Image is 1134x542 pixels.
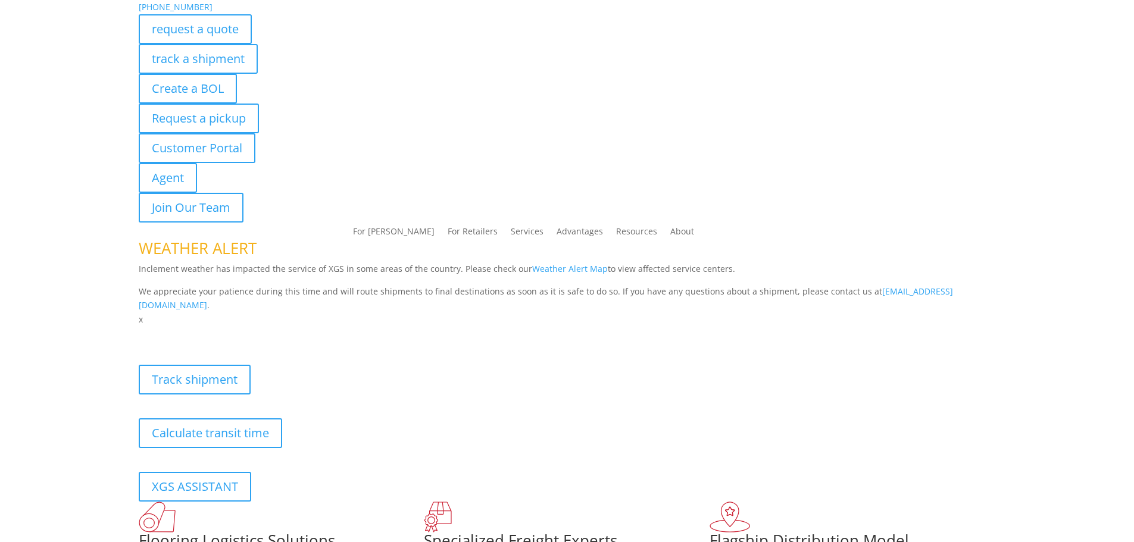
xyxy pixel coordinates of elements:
a: Resources [616,227,657,240]
a: Calculate transit time [139,418,282,448]
a: About [670,227,694,240]
img: xgs-icon-flagship-distribution-model-red [710,502,751,532]
a: Create a BOL [139,74,237,104]
a: For [PERSON_NAME] [353,227,435,240]
a: Track shipment [139,365,251,394]
a: For Retailers [448,227,498,240]
p: We appreciate your patience during this time and will route shipments to final destinations as so... [139,284,996,313]
a: track a shipment [139,44,258,74]
a: Weather Alert Map [532,263,608,274]
a: request a quote [139,14,252,44]
a: Join Our Team [139,193,243,223]
img: xgs-icon-total-supply-chain-intelligence-red [139,502,176,532]
a: [PHONE_NUMBER] [139,1,213,12]
a: Advantages [557,227,603,240]
a: Services [511,227,543,240]
a: XGS ASSISTANT [139,472,251,502]
a: Agent [139,163,197,193]
a: Request a pickup [139,104,259,133]
img: xgs-icon-focused-on-flooring-red [424,502,452,532]
span: WEATHER ALERT [139,237,257,259]
a: Customer Portal [139,133,255,163]
b: Visibility, transparency, and control for your entire supply chain. [139,328,404,340]
p: Inclement weather has impacted the service of XGS in some areas of the country. Please check our ... [139,262,996,284]
p: x [139,312,996,327]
